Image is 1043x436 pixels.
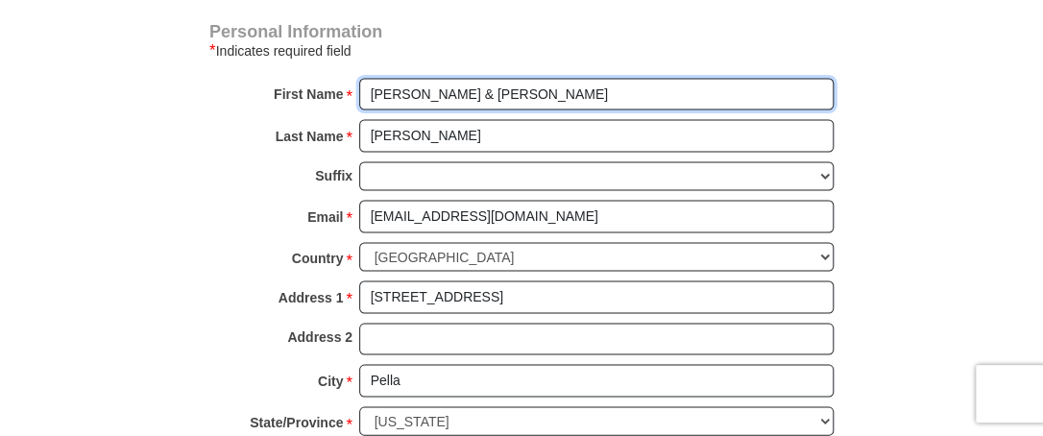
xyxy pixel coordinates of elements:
strong: Country [292,244,344,271]
div: Indicates required field [209,39,834,62]
strong: City [318,367,343,394]
strong: Last Name [276,122,344,149]
strong: Suffix [315,161,352,188]
h4: Personal Information [209,24,834,39]
strong: State/Province [250,408,343,435]
strong: Address 2 [287,323,352,350]
strong: Email [307,203,343,230]
strong: First Name [274,80,343,107]
strong: Address 1 [279,283,344,310]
